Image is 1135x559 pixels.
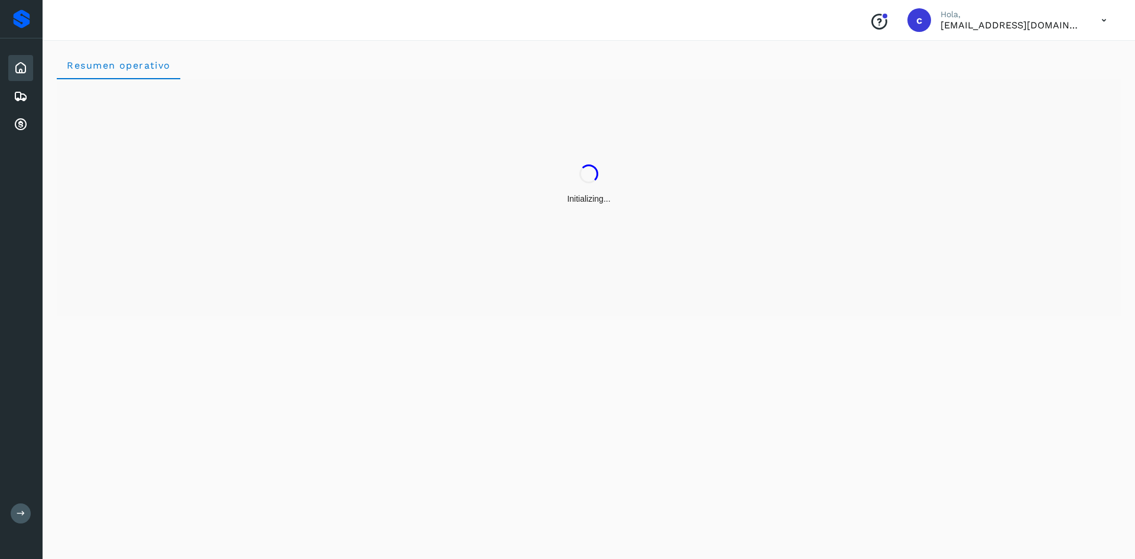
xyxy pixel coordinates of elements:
[8,55,33,81] div: Inicio
[8,112,33,138] div: Cuentas por cobrar
[941,20,1082,31] p: cuentas3@enlacesmet.com.mx
[941,9,1082,20] p: Hola,
[66,60,171,71] span: Resumen operativo
[8,83,33,109] div: Embarques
